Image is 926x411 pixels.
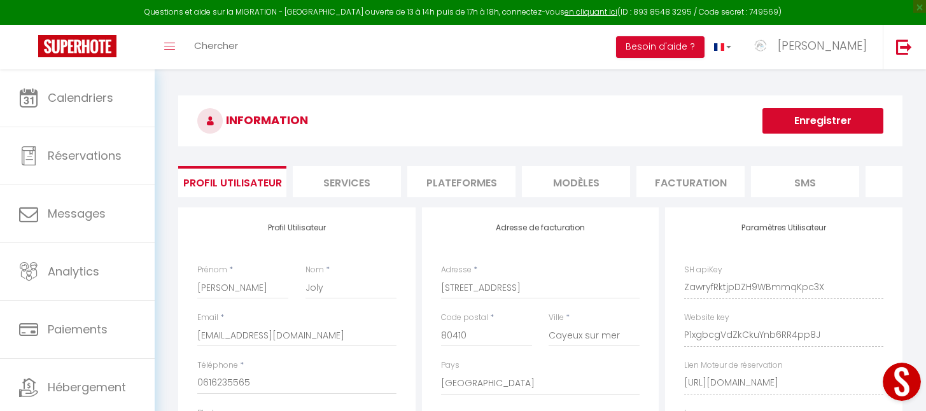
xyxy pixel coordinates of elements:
label: Website key [684,312,729,324]
button: Besoin d'aide ? [616,36,705,58]
span: Paiements [48,321,108,337]
img: Super Booking [38,35,116,57]
span: Calendriers [48,90,113,106]
span: Messages [48,205,106,221]
label: Téléphone [197,359,238,372]
a: Chercher [185,25,248,69]
label: Adresse [441,264,472,276]
li: Plateformes [407,166,516,197]
a: en cliquant ici [565,6,617,17]
h3: INFORMATION [178,95,902,146]
img: logout [896,39,912,55]
span: Analytics [48,263,99,279]
img: ... [750,36,769,55]
label: Prénom [197,264,227,276]
h4: Paramètres Utilisateur [684,223,883,232]
li: SMS [751,166,859,197]
button: Enregistrer [762,108,883,134]
label: Code postal [441,312,488,324]
label: SH apiKey [684,264,722,276]
span: Chercher [194,39,238,52]
h4: Profil Utilisateur [197,223,396,232]
h4: Adresse de facturation [441,223,640,232]
label: Lien Moteur de réservation [684,359,783,372]
iframe: LiveChat chat widget [873,358,926,411]
span: [PERSON_NAME] [778,38,867,53]
label: Ville [549,312,564,324]
span: Réservations [48,148,122,164]
li: Profil Utilisateur [178,166,286,197]
label: Email [197,312,218,324]
label: Nom [305,264,324,276]
li: Services [293,166,401,197]
a: ... [PERSON_NAME] [741,25,883,69]
label: Pays [441,359,459,372]
li: MODÈLES [522,166,630,197]
li: Facturation [636,166,745,197]
span: Hébergement [48,379,126,395]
